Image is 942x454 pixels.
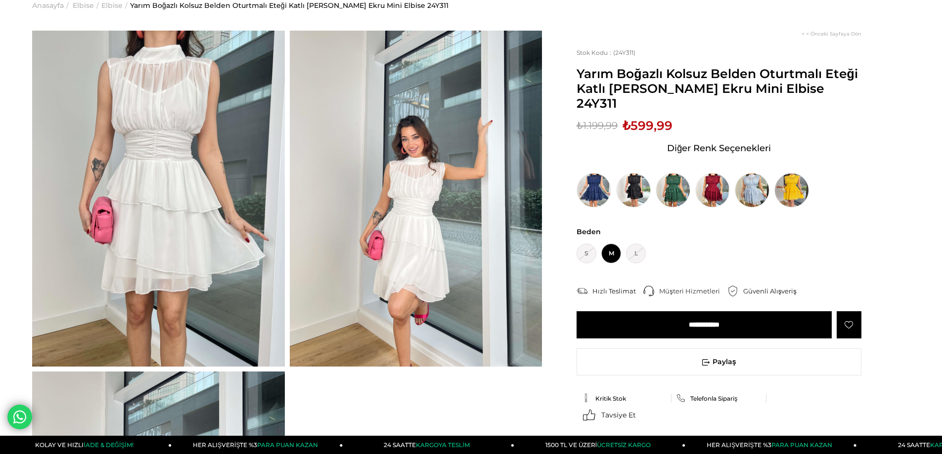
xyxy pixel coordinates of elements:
[577,286,587,296] img: shipping.png
[735,173,769,207] img: Yarım Boğazlı Kolsuz Belden Oturtmalı Eteği Katlı Darell Kadın Bebe Mavisi Mini Elbise 24Y311
[416,441,469,449] span: KARGOYA TESLİM
[84,441,133,449] span: İADE & DEĞİŞİM!
[656,173,690,207] img: Yarım Boğazlı Kolsuz Belden Oturtmalı Eteği Katlı Darell Kadın Zümrüt Mini Elbise 24Y311
[667,140,771,156] span: Diğer Renk Seçenekleri
[837,311,861,338] a: Favorilere Ekle
[343,436,514,454] a: 24 SAATTEKARGOYA TESLİM
[774,173,809,207] img: Yarım Boğazlı Kolsuz Belden Oturtmalı Eteği Katlı Darell Kadın Sarı Mini Elbise 24Y311
[577,118,618,133] span: ₺1.199,99
[577,49,635,56] span: (24Y311)
[582,394,667,403] a: Kritik Stok
[290,31,542,367] img: Darell Elbise 24Y311
[577,66,861,111] span: Yarım Boğazlı Kolsuz Belden Oturtmalı Eteği Katlı [PERSON_NAME] Ekru Mini Elbise 24Y311
[577,49,613,56] span: Stok Kodu
[623,118,673,133] span: ₺599,99
[577,244,596,263] span: S
[257,441,318,449] span: PARA PUAN KAZAN
[577,349,861,375] span: Paylaş
[601,411,636,419] span: Tavsiye Et
[577,227,861,236] span: Beden
[514,436,685,454] a: 1500 TL VE ÜZERİÜCRETSİZ KARGO
[592,287,643,295] div: Hızlı Teslimat
[676,394,762,403] a: Telefonla Sipariş
[595,395,626,402] span: Kritik Stok
[601,244,621,263] span: M
[695,173,730,207] img: Yarım Boğazlı Kolsuz Belden Oturtmalı Eteği Katlı Darell Kadın Bordo Mini Elbise 24Y311
[743,287,804,295] div: Güvenli Alışveriş
[643,286,654,296] img: call-center.png
[172,436,343,454] a: HER ALIŞVERİŞTE %3PARA PUAN KAZAN
[727,286,738,296] img: security.png
[626,244,646,263] span: L
[577,173,611,207] img: Yarım Boğazlı Kolsuz Belden Oturtmalı Eteği Katlı Darell Kadın Lacivert Mini Elbise 24Y311
[597,441,651,449] span: ÜCRETSİZ KARGO
[659,287,727,295] div: Müşteri Hizmetleri
[685,436,856,454] a: HER ALIŞVERİŞTE %3PARA PUAN KAZAN
[32,31,285,367] img: Darell Elbise 24Y311
[0,436,172,454] a: KOLAY VE HIZLIİADE & DEĞİŞİM!
[771,441,832,449] span: PARA PUAN KAZAN
[690,395,737,402] span: Telefonla Sipariş
[802,31,861,37] a: < < Önceki Sayfaya Dön
[616,173,651,207] img: Yarım Boğazlı Kolsuz Belden Oturtmalı Eteği Katlı Darell Kadın Siyah Mini Elbise 24Y311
